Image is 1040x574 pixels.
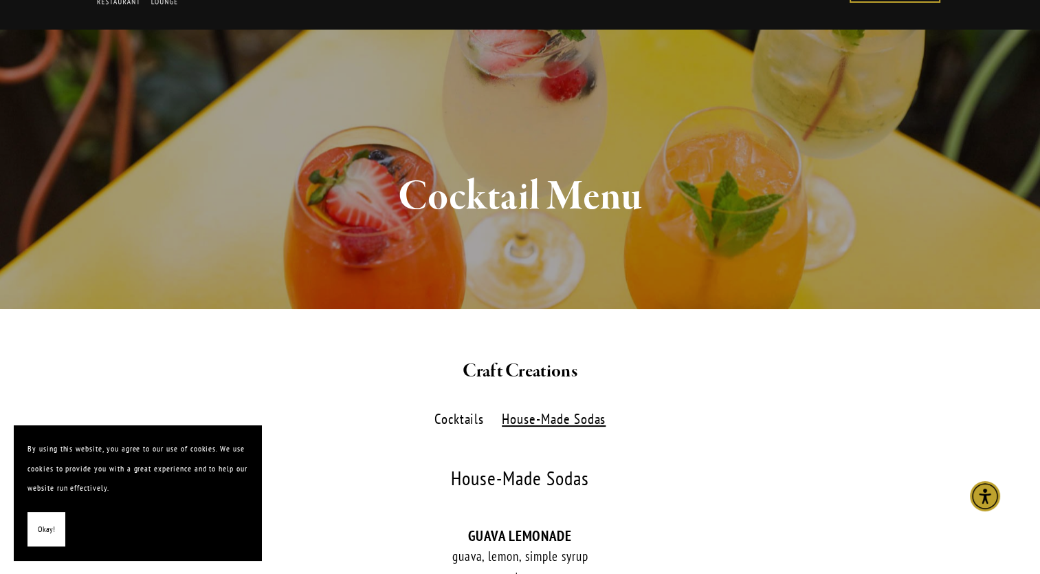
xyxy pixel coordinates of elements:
h2: Craft Creations [120,357,921,386]
label: House-Made Sodas [495,410,613,429]
div: House-Made Sodas [94,469,947,489]
div: Accessibility Menu [970,481,1000,511]
div: guava, lemon, simple syrup [94,548,947,565]
div: GUAVA LEMONADE [94,527,947,544]
p: By using this website, you agree to our use of cookies. We use cookies to provide you with a grea... [27,439,247,498]
span: Okay! [38,520,55,540]
button: Okay! [27,512,65,547]
section: Cookie banner [14,425,261,560]
label: Cocktails [427,410,491,429]
h1: Cocktail Menu [120,175,921,220]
